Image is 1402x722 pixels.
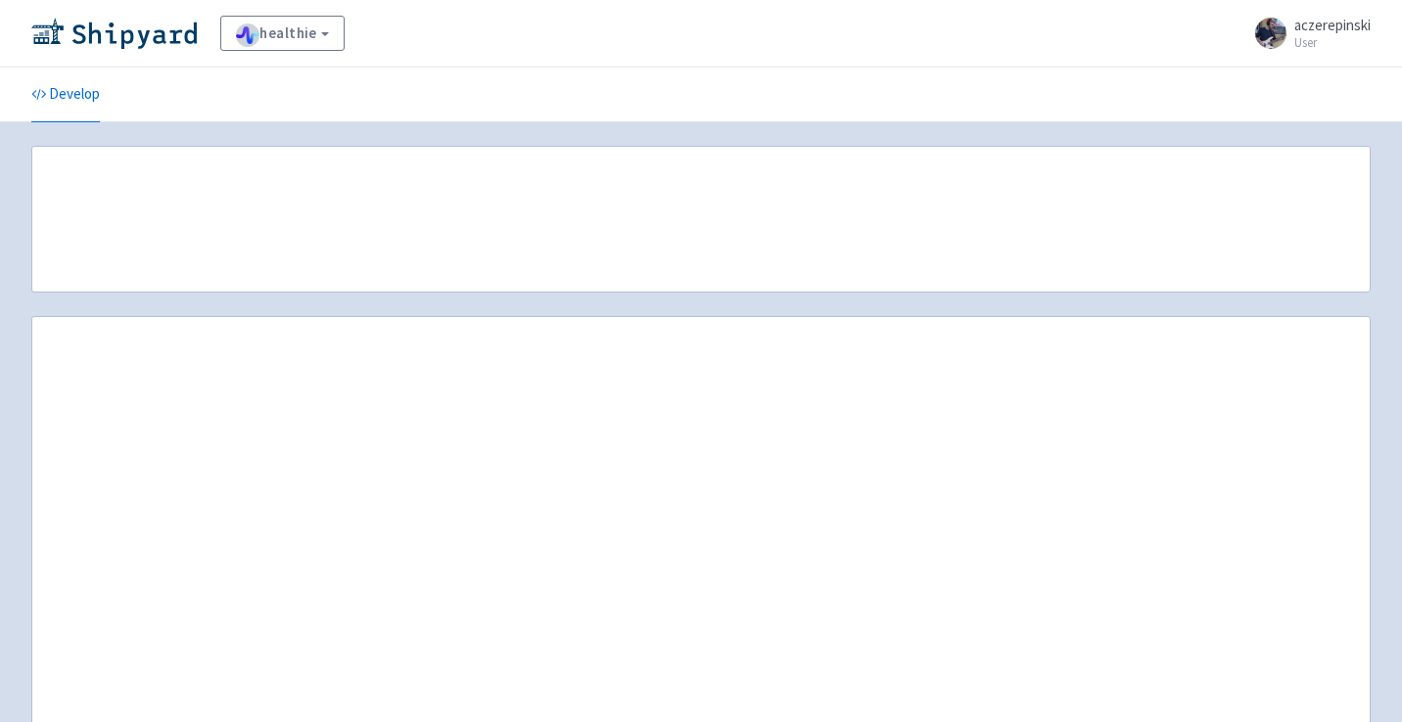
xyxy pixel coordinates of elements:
[1294,16,1371,34] span: aczerepinski
[1294,36,1371,49] small: User
[220,16,345,51] a: healthie
[31,68,100,122] a: Develop
[31,18,197,49] img: Shipyard logo
[1243,18,1371,49] a: aczerepinski User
